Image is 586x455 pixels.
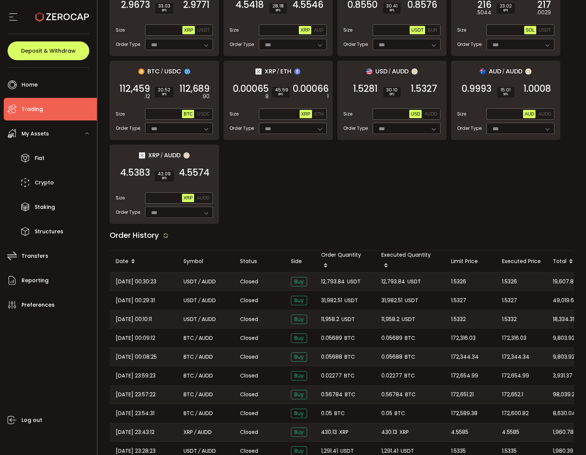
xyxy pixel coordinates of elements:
[300,27,310,33] span: XRP
[526,27,535,33] span: SOL
[184,315,197,324] span: USDT
[321,371,342,380] span: 0.02277
[496,374,586,455] iframe: Chat Widget
[381,277,405,286] span: 12,793.84
[426,26,439,34] button: EUR
[116,371,156,380] span: [DATE] 23:59:23
[321,390,343,399] span: 0.56784
[553,296,577,305] span: 49,019.60
[158,172,171,176] span: 42.09
[116,195,125,201] span: Size
[538,111,551,117] span: AUDD
[381,428,397,437] span: 430.13
[411,111,420,117] span: USD
[412,68,418,75] img: zuPXiwguUFiBOIQyqLOiXsnnNitlx7q4LCwEbLHADjIpTka+Lip0HH8D0VTrd02z+wEAAAAASUVORK5CYII=
[451,353,479,361] span: 172,344.34
[197,195,210,201] span: AUDD
[291,428,307,437] span: Buy
[116,409,155,418] span: [DATE] 23:54:31
[537,9,551,17] em: .0029
[477,1,491,9] span: 216
[386,8,398,13] i: BPS
[202,315,216,324] span: AUDD
[291,352,307,362] span: Buy
[451,277,466,286] span: 1.5326
[496,257,547,266] div: Executed Price
[327,93,329,100] em: 1
[182,26,195,34] button: XRP
[35,226,63,237] span: Structures
[381,315,399,324] span: 11,958.2
[230,27,239,33] span: Size
[291,315,307,324] span: Buy
[451,409,477,418] span: 172,589.38
[158,92,170,97] i: BPS
[405,390,416,399] span: BTC
[345,390,355,399] span: BTC
[202,296,216,305] span: AUDD
[121,1,150,9] span: 2.9673
[506,67,522,76] span: AUDD
[240,428,258,436] span: Closed
[116,390,156,399] span: [DATE] 23:57:22
[35,153,44,164] span: Fiat
[375,251,445,272] div: Executed Quantity
[500,4,512,8] span: 23.02
[386,92,398,97] i: BPS
[502,353,529,361] span: 172,344.34
[195,409,197,418] em: /
[184,277,197,286] span: USDT
[265,67,276,76] span: XRP
[291,333,307,343] span: Buy
[291,371,307,380] span: Buy
[502,277,517,286] span: 1.5326
[199,353,213,361] span: AUDD
[500,88,511,92] span: 15.01
[236,1,264,9] span: 4.5418
[21,415,42,426] span: Log out
[184,334,194,342] span: BTC
[184,111,193,117] span: BTC
[405,296,418,305] span: USDT
[21,300,55,310] span: Preferences
[275,88,286,92] span: 45.59
[161,152,163,159] em: /
[158,8,170,13] i: BPS
[381,390,403,399] span: 0.56784
[407,277,421,286] span: USDT
[277,68,279,75] em: /
[116,209,140,216] span: Order Type
[285,257,315,266] div: Side
[410,26,425,34] button: USDT
[240,334,258,342] span: Closed
[110,230,159,240] span: Order History
[344,353,355,361] span: BTC
[344,334,355,342] span: BTC
[502,296,517,305] span: 1.5327
[523,85,551,93] span: 1.0008
[381,371,402,380] span: 0.02277
[240,372,258,380] span: Closed
[291,277,307,286] span: Buy
[182,194,194,202] button: XRP
[184,390,194,399] span: BTC
[502,334,526,342] span: 172,316.03
[202,277,216,286] span: AUDD
[457,27,466,33] span: Size
[525,68,531,75] img: zuPXiwguUFiBOIQyqLOiXsnnNitlx7q4LCwEbLHADjIpTka+Lip0HH8D0VTrd02z+wEAAAAASUVORK5CYII=
[343,125,368,132] span: Order Type
[315,251,375,272] div: Order Quantity
[428,27,437,33] span: EUR
[144,93,150,100] em: .12
[386,4,398,8] span: 30.41
[197,27,210,33] span: USDT
[291,409,307,418] span: Buy
[184,371,194,380] span: BTC
[301,111,311,117] span: XRP
[230,111,239,117] span: Size
[300,110,312,118] button: XRP
[21,48,76,53] span: Deposit & Withdraw
[35,202,55,213] span: Staking
[411,27,424,33] span: USDT
[389,68,391,75] em: /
